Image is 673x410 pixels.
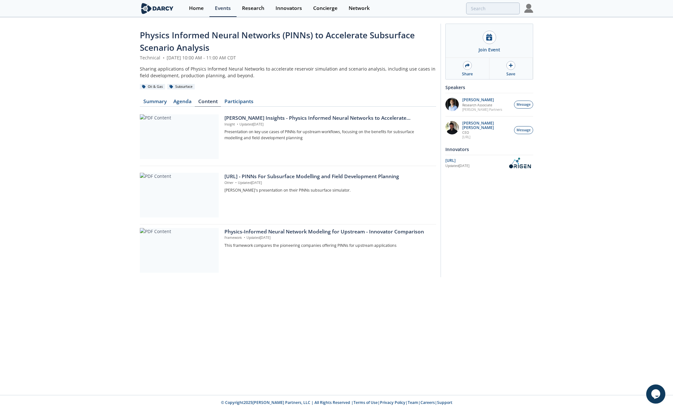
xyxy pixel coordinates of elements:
[189,6,204,11] div: Home
[224,114,432,122] div: [PERSON_NAME] Insights - Physics Informed Neural Networks to Accelerate Subsurface Scenario Analysis
[445,158,506,163] div: [URL]
[224,187,432,193] p: [PERSON_NAME]'s presentation on their PINNs subsurface simulator.
[140,114,436,159] a: PDF Content [PERSON_NAME] Insights - Physics Informed Neural Networks to Accelerate Subsurface Sc...
[445,144,533,155] div: Innovators
[445,163,506,169] div: Updated [DATE]
[224,129,432,141] p: Presentation on key use cases of PINNs for upstream workflows, focusing on the benefits for subsu...
[140,54,436,61] div: Technical [DATE] 10:00 AM - 11:00 AM CDT
[420,400,435,405] a: Careers
[140,29,415,53] span: Physics Informed Neural Networks (PINNs) to Accelerate Subsurface Scenario Analysis
[224,122,432,127] p: Insight Updated [DATE]
[462,71,473,77] div: Share
[646,384,667,404] iframe: chat widget
[514,126,533,134] button: Message
[445,98,459,111] img: 1EXUV5ipS3aUf9wnAL7U
[224,173,432,180] div: [URL] - PINNs For Subsurface Modelling and Field Development Planning
[167,84,195,90] div: Subsurface
[224,228,432,236] div: Physics-Informed Neural Network Modeling for Upstream - Innovator Comparison
[445,121,459,134] img: 20112e9a-1f67-404a-878c-a26f1c79f5da
[462,121,511,130] p: [PERSON_NAME] [PERSON_NAME]
[445,82,533,93] div: Speakers
[313,6,337,11] div: Concierge
[221,99,257,107] a: Participants
[462,107,502,112] p: [PERSON_NAME] Partners
[195,99,221,107] a: Content
[276,6,302,11] div: Innovators
[236,122,239,126] span: •
[462,135,511,139] p: [URL]
[170,99,195,107] a: Agenda
[349,6,370,11] div: Network
[517,102,531,107] span: Message
[140,99,170,107] a: Summary
[162,55,165,61] span: •
[353,400,378,405] a: Terms of Use
[517,128,531,133] span: Message
[243,235,246,240] span: •
[462,130,511,135] p: CEO
[445,157,533,169] a: [URL] Updated[DATE] OriGen.AI
[524,4,533,13] img: Profile
[224,243,432,248] p: This framework compares the pioneering companies offering PINNs for upstream applications
[506,157,533,169] img: OriGen.AI
[100,400,573,406] p: © Copyright 2025 [PERSON_NAME] Partners, LLC | All Rights Reserved | | | | |
[215,6,231,11] div: Events
[242,6,264,11] div: Research
[224,235,432,240] p: Framework Updated [DATE]
[479,46,500,53] div: Join Event
[506,71,515,77] div: Save
[462,103,502,107] p: Research Associate
[224,180,432,186] p: Other Updated [DATE]
[380,400,405,405] a: Privacy Policy
[462,98,502,102] p: [PERSON_NAME]
[437,400,452,405] a: Support
[466,3,520,14] input: Advanced Search
[140,173,436,217] a: PDF Content [URL] - PINNs For Subsurface Modelling and Field Development Planning Other •Updated[...
[140,228,436,273] a: PDF Content Physics-Informed Neural Network Modeling for Upstream - Innovator Comparison Framewor...
[234,180,238,185] span: •
[140,84,165,90] div: Oil & Gas
[408,400,418,405] a: Team
[140,65,436,79] div: Sharing applications of Physics Informed Neural Networks to accelerate reservoir simulation and s...
[514,101,533,109] button: Message
[140,3,175,14] img: logo-wide.svg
